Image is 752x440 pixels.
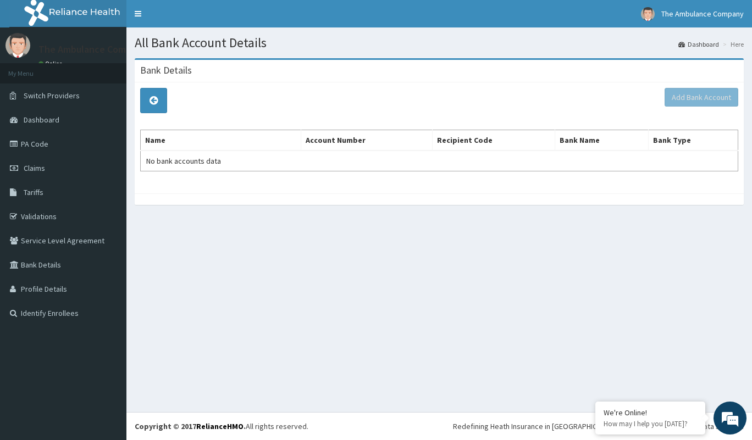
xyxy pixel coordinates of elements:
[146,156,221,166] span: No bank accounts data
[641,7,655,21] img: User Image
[555,130,648,151] th: Bank Name
[135,421,246,431] strong: Copyright © 2017 .
[24,91,80,101] span: Switch Providers
[38,44,147,54] p: The Ambulance Company
[604,419,697,428] p: How may I help you today?
[649,130,738,151] th: Bank Type
[38,60,65,68] a: Online
[301,130,432,151] th: Account Number
[720,40,744,49] li: Here
[665,88,738,107] button: Add Bank Account
[432,130,555,151] th: Recipient Code
[196,421,244,431] a: RelianceHMO
[678,40,719,49] a: Dashboard
[140,65,192,75] h3: Bank Details
[126,412,752,440] footer: All rights reserved.
[604,408,697,417] div: We're Online!
[661,9,744,19] span: The Ambulance Company
[135,36,744,50] h1: All Bank Account Details
[24,115,59,125] span: Dashboard
[453,421,744,432] div: Redefining Heath Insurance in [GEOGRAPHIC_DATA] using Telemedicine and Data Science!
[24,163,45,173] span: Claims
[141,130,301,151] th: Name
[5,33,30,58] img: User Image
[24,187,43,197] span: Tariffs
